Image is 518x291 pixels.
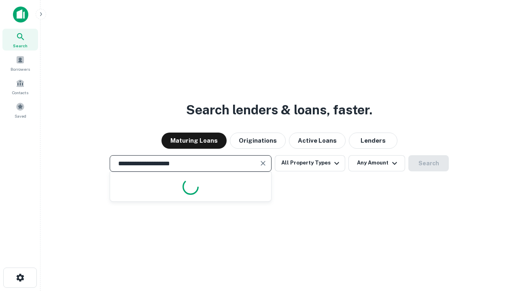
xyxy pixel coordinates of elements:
[257,158,269,169] button: Clear
[2,99,38,121] a: Saved
[13,6,28,23] img: capitalize-icon.png
[478,226,518,265] iframe: Chat Widget
[348,155,405,171] button: Any Amount
[2,52,38,74] a: Borrowers
[15,113,26,119] span: Saved
[2,29,38,51] a: Search
[12,89,28,96] span: Contacts
[13,42,28,49] span: Search
[275,155,345,171] button: All Property Types
[349,133,397,149] button: Lenders
[161,133,227,149] button: Maturing Loans
[186,100,372,120] h3: Search lenders & loans, faster.
[230,133,286,149] button: Originations
[289,133,346,149] button: Active Loans
[2,76,38,97] a: Contacts
[11,66,30,72] span: Borrowers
